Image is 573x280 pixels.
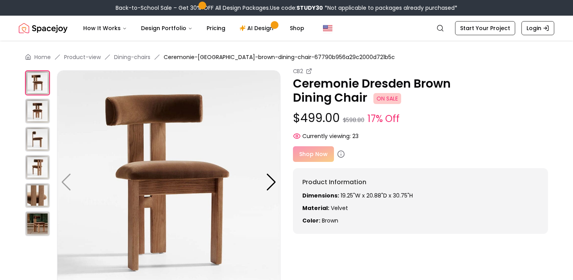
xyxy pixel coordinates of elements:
a: Dining-chairs [114,53,150,61]
a: Product-view [64,53,101,61]
b: STUDY30 [296,4,323,12]
span: Ceremonie-[GEOGRAPHIC_DATA]-brown-dining-chair-67790b956a29c2000d721b5c [164,53,395,61]
span: ON SALE [373,93,401,104]
img: https://storage.googleapis.com/spacejoy-main/assets/67790b956a29c2000d721b5c/product_4_h85p6elp1o4h [25,183,50,208]
button: How It Works [77,20,133,36]
nav: Global [19,16,554,41]
a: Home [34,53,51,61]
span: *Not applicable to packages already purchased* [323,4,457,12]
a: Pricing [200,20,232,36]
button: Design Portfolio [135,20,199,36]
img: Spacejoy Logo [19,20,68,36]
h6: Product Information [302,178,539,187]
a: Spacejoy [19,20,68,36]
strong: Color: [302,217,320,224]
span: brown [322,217,338,224]
img: https://storage.googleapis.com/spacejoy-main/assets/67790b956a29c2000d721b5c/product_5_98n6421e8ne5 [25,211,50,236]
small: $598.80 [343,116,364,124]
a: AI Design [233,20,282,36]
a: Login [521,21,554,35]
nav: breadcrumb [25,53,548,61]
span: Velvet [331,204,348,212]
p: 19.25"W x 20.88"D x 30.75"H [302,192,539,199]
img: https://storage.googleapis.com/spacejoy-main/assets/67790b956a29c2000d721b5c/product_2_n4084dep7ekf [25,127,50,152]
span: 23 [352,132,359,140]
strong: Dimensions: [302,192,339,199]
p: $499.00 [293,111,548,126]
nav: Main [77,20,311,36]
p: Ceremonie Dresden Brown Dining Chair [293,77,548,105]
a: Start Your Project [455,21,515,35]
span: Use code: [270,4,323,12]
span: Currently viewing: [302,132,351,140]
div: Back-to-School Sale – Get 30% OFF All Design Packages. [116,4,457,12]
img: United States [323,23,332,33]
img: https://storage.googleapis.com/spacejoy-main/assets/67790b956a29c2000d721b5c/product_3_5b49e6km566m [25,155,50,180]
img: https://storage.googleapis.com/spacejoy-main/assets/67790b956a29c2000d721b5c/product_1_nhpe0hpi31i7 [25,99,50,124]
img: https://storage.googleapis.com/spacejoy-main/assets/67790b956a29c2000d721b5c/product_0_bjadcc1b0bmd [25,70,50,95]
strong: Material: [302,204,329,212]
a: Shop [284,20,311,36]
small: 17% Off [368,112,400,126]
small: CB2 [293,67,303,75]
